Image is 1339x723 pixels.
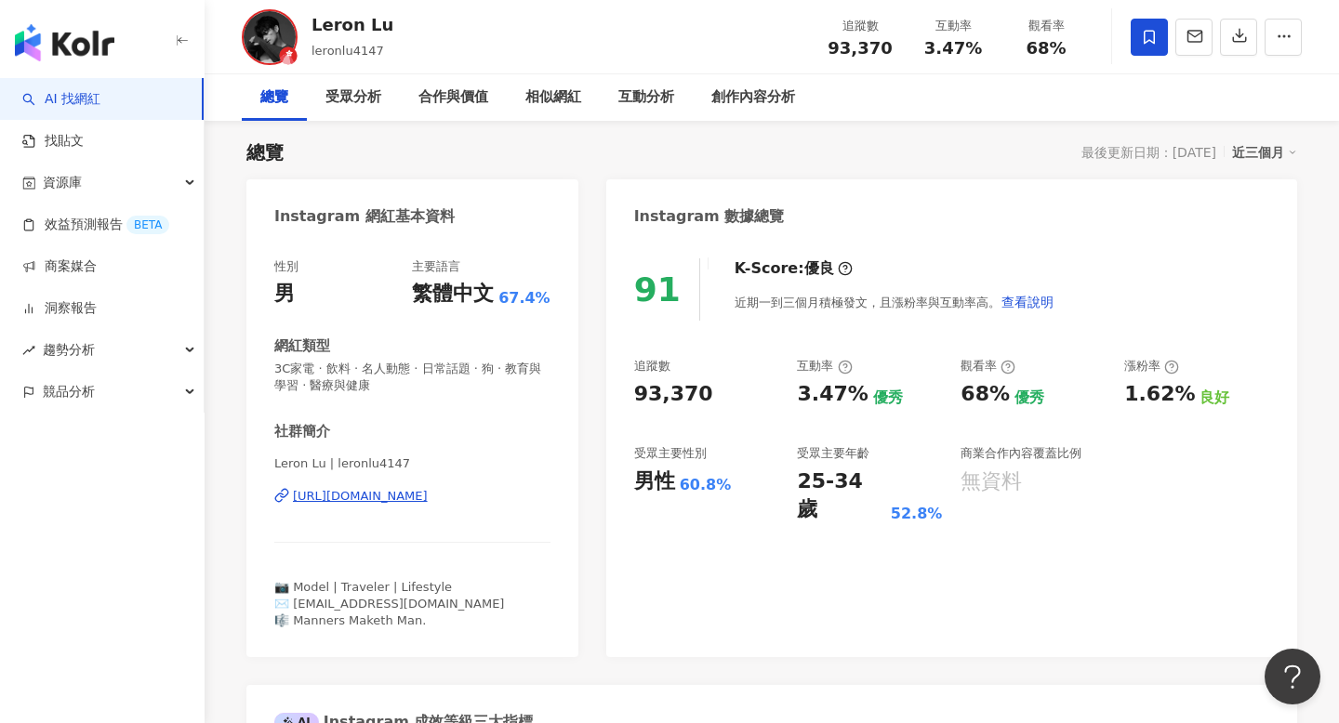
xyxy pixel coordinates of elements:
[22,344,35,357] span: rise
[797,358,852,375] div: 互動率
[735,258,853,279] div: K-Score :
[634,206,785,227] div: Instagram 數據總覽
[961,467,1022,496] div: 無資料
[274,580,504,627] span: 📷 Model | Traveler | Lifestyle ✉️ [EMAIL_ADDRESS][DOMAIN_NAME] 🎼 Manners Maketh Man.
[634,380,713,409] div: 93,370
[961,358,1015,375] div: 觀看率
[274,336,330,356] div: 網紅類型
[274,422,330,441] div: 社群簡介
[1232,140,1297,164] div: 近三個月
[22,299,97,318] a: 洞察報告
[1001,283,1054,321] button: 查看說明
[274,206,455,227] div: Instagram 網紅基本資料
[735,283,1054,321] div: 近期一到三個月積極發文，且漲粉率與互動率高。
[43,371,95,413] span: 競品分析
[22,257,97,276] a: 商案媒合
[498,288,550,309] span: 67.4%
[15,24,114,61] img: logo
[634,467,675,496] div: 男性
[418,86,488,109] div: 合作與價值
[22,90,100,109] a: searchAI 找網紅
[246,139,284,165] div: 總覽
[1026,39,1066,58] span: 68%
[1265,649,1320,704] iframe: Help Scout Beacon - Open
[22,132,84,151] a: 找貼文
[1124,358,1179,375] div: 漲粉率
[918,17,988,35] div: 互動率
[891,504,943,524] div: 52.8%
[43,329,95,371] span: 趨勢分析
[43,162,82,204] span: 資源庫
[634,270,681,309] div: 91
[797,445,869,462] div: 受眾主要年齡
[634,358,670,375] div: 追蹤數
[312,44,384,58] span: leronlu4147
[525,86,581,109] div: 相似網紅
[634,445,707,462] div: 受眾主要性別
[274,280,295,309] div: 男
[22,216,169,234] a: 效益預測報告BETA
[412,280,494,309] div: 繁體中文
[1011,17,1081,35] div: 觀看率
[797,380,868,409] div: 3.47%
[825,17,895,35] div: 追蹤數
[242,9,298,65] img: KOL Avatar
[873,388,903,408] div: 優秀
[274,361,550,394] span: 3C家電 · 飲料 · 名人動態 · 日常話題 · 狗 · 教育與學習 · 醫療與健康
[618,86,674,109] div: 互動分析
[961,380,1010,409] div: 68%
[924,39,982,58] span: 3.47%
[274,488,550,505] a: [URL][DOMAIN_NAME]
[260,86,288,109] div: 總覽
[804,258,834,279] div: 優良
[325,86,381,109] div: 受眾分析
[293,488,428,505] div: [URL][DOMAIN_NAME]
[274,455,550,472] span: Leron Lu | leronlu4147
[961,445,1081,462] div: 商業合作內容覆蓋比例
[828,38,892,58] span: 93,370
[312,13,393,36] div: Leron Lu
[1124,380,1195,409] div: 1.62%
[412,258,460,275] div: 主要語言
[797,467,885,525] div: 25-34 歲
[680,475,732,495] div: 60.8%
[1014,388,1044,408] div: 優秀
[274,258,298,275] div: 性別
[711,86,795,109] div: 創作內容分析
[1001,295,1054,309] span: 查看說明
[1200,388,1229,408] div: 良好
[1081,145,1216,160] div: 最後更新日期：[DATE]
